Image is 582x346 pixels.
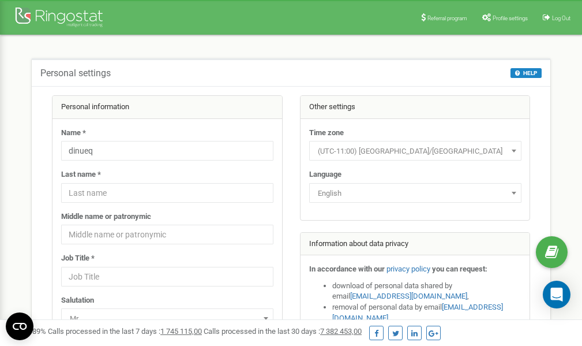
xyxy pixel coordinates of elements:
[309,169,341,180] label: Language
[61,295,94,306] label: Salutation
[61,308,273,328] span: Mr.
[552,15,570,21] span: Log Out
[386,265,430,273] a: privacy policy
[48,327,202,336] span: Calls processed in the last 7 days :
[204,327,362,336] span: Calls processed in the last 30 days :
[61,183,273,203] input: Last name
[61,225,273,244] input: Middle name or patronymic
[61,128,86,139] label: Name *
[61,141,273,161] input: Name
[6,312,33,340] button: Open CMP widget
[61,267,273,287] input: Job Title
[432,265,487,273] strong: you can request:
[313,185,517,202] span: English
[510,68,542,78] button: HELP
[61,253,95,264] label: Job Title *
[40,68,111,79] h5: Personal settings
[309,183,521,203] span: English
[160,327,202,336] u: 1 745 115,00
[61,211,151,222] label: Middle name or patronymic
[65,311,269,327] span: Mr.
[309,128,344,139] label: Time zone
[493,15,528,21] span: Profile settings
[301,233,530,256] div: Information about data privacy
[332,302,521,323] li: removal of personal data by email ,
[52,96,282,119] div: Personal information
[301,96,530,119] div: Other settings
[309,265,385,273] strong: In accordance with our
[543,281,570,308] div: Open Intercom Messenger
[427,15,467,21] span: Referral program
[350,292,467,300] a: [EMAIL_ADDRESS][DOMAIN_NAME]
[309,141,521,161] span: (UTC-11:00) Pacific/Midway
[313,143,517,159] span: (UTC-11:00) Pacific/Midway
[332,281,521,302] li: download of personal data shared by email ,
[61,169,101,180] label: Last name *
[320,327,362,336] u: 7 382 453,00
